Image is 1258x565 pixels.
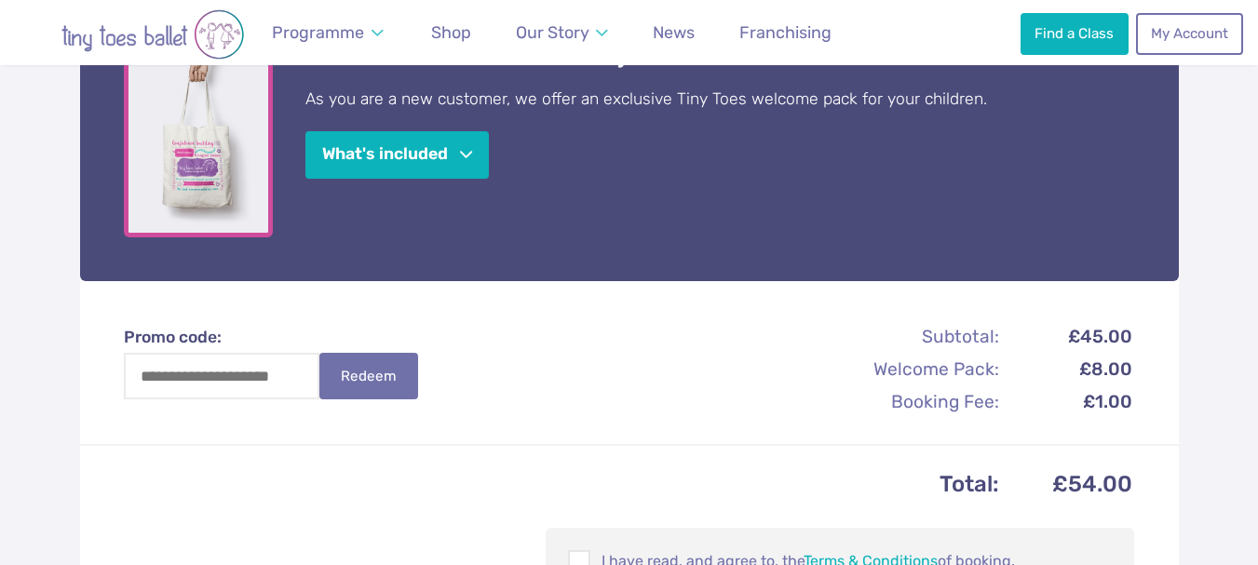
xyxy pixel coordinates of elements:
th: Welcome Pack: [801,354,1000,384]
td: £8.00 [1002,354,1132,384]
span: News [653,22,695,42]
td: £54.00 [1002,465,1132,504]
span: Programme [272,22,364,42]
th: Booking Fee: [801,386,1000,417]
th: Subtotal: [801,322,1000,353]
label: Promo code: [124,326,437,349]
td: £45.00 [1002,322,1132,353]
a: Shop [423,12,480,54]
span: Shop [431,22,471,42]
img: tiny toes ballet [22,9,283,60]
a: Our Story [507,12,617,54]
a: News [644,12,703,54]
th: Total: [126,465,1001,504]
span: Franchising [739,22,832,42]
a: Franchising [731,12,840,54]
a: Programme [264,12,392,54]
button: What's included [305,131,489,179]
p: As you are a new customer, we offer an exclusive Tiny Toes welcome pack for your children. [305,87,1134,111]
a: Find a Class [1021,13,1129,54]
button: Redeem [319,353,418,399]
a: My Account [1136,13,1242,54]
span: Our Story [516,22,589,42]
a: View full-size image [124,43,264,238]
td: £1.00 [1002,386,1132,417]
